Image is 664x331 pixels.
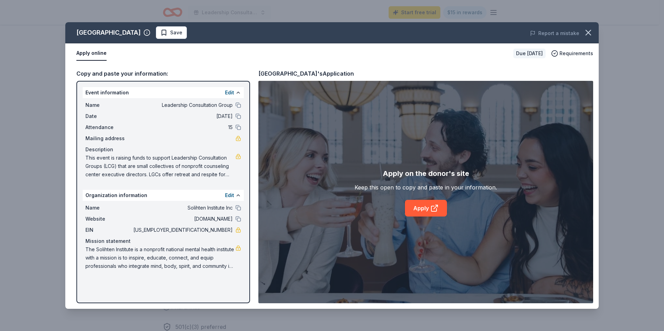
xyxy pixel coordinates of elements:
div: Description [85,145,241,154]
span: Solihten Institute Inc [132,204,233,212]
button: Requirements [551,49,593,58]
button: Edit [225,88,234,97]
span: The Solihten Institute is a nonprofit national mental health institute with a mission is to inspi... [85,245,235,270]
div: Keep this open to copy and paste in your information. [355,183,497,192]
a: Apply [405,200,447,217]
span: Leadership Consultation Group [132,101,233,109]
span: EIN [85,226,132,234]
span: 15 [132,123,233,131]
div: Apply on the donor's site [383,168,469,179]
span: [DATE] [132,112,233,120]
span: Mailing address [85,134,132,143]
div: Due [DATE] [513,49,546,58]
button: Apply online [76,46,107,61]
div: Copy and paste your information: [76,69,250,78]
span: Name [85,204,132,212]
span: Name [85,101,132,109]
div: [GEOGRAPHIC_DATA] [76,27,141,38]
button: Edit [225,191,234,200]
div: Event information [83,87,244,98]
span: Date [85,112,132,120]
button: Report a mistake [530,29,579,37]
button: Save [156,26,187,39]
span: Attendance [85,123,132,131]
span: This event is raising funds to support Leadership Consultation Groups (LCG) that are small collec... [85,154,235,179]
span: [US_EMPLOYER_IDENTIFICATION_NUMBER] [132,226,233,234]
span: Website [85,215,132,223]
span: Save [170,28,182,37]
div: Organization information [83,190,244,201]
div: Mission statement [85,237,241,245]
span: Requirements [559,49,593,58]
div: [GEOGRAPHIC_DATA]'s Application [258,69,354,78]
span: [DOMAIN_NAME] [132,215,233,223]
